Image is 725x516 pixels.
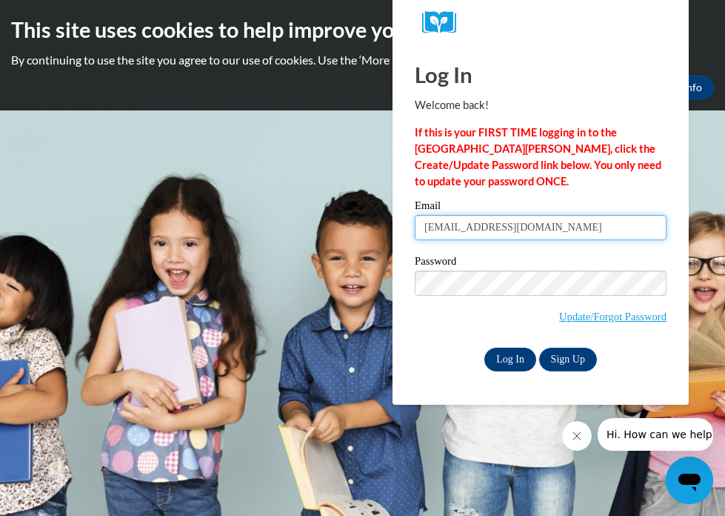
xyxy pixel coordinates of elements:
[415,59,666,90] h1: Log In
[422,11,659,34] a: COX Campus
[415,126,661,188] strong: If this is your FIRST TIME logging in to the [GEOGRAPHIC_DATA][PERSON_NAME], click the Create/Upd...
[415,200,666,215] label: Email
[415,256,666,271] label: Password
[9,10,120,22] span: Hi. How can we help?
[422,11,467,34] img: Logo brand
[11,15,714,44] h2: This site uses cookies to help improve your learning experience.
[559,311,666,322] a: Update/Forgot Password
[666,457,713,504] iframe: Button to launch messaging window
[562,421,592,451] iframe: Close message
[484,348,536,371] input: Log In
[598,418,713,451] iframe: Message from company
[539,348,597,371] a: Sign Up
[415,97,666,113] p: Welcome back!
[11,52,714,68] p: By continuing to use the site you agree to our use of cookies. Use the ‘More info’ button to read...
